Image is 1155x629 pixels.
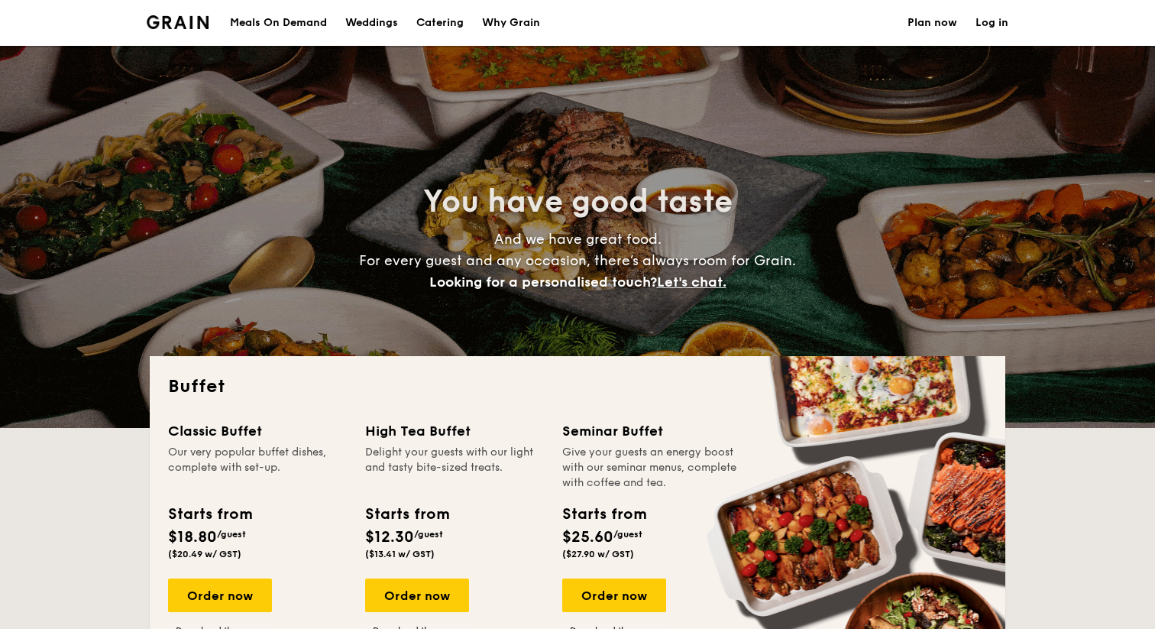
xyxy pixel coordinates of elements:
[562,445,741,491] div: Give your guests an energy boost with our seminar menus, complete with coffee and tea.
[168,420,347,442] div: Classic Buffet
[365,528,414,546] span: $12.30
[168,549,241,559] span: ($20.49 w/ GST)
[168,503,251,526] div: Starts from
[613,529,642,540] span: /guest
[657,274,726,290] span: Let's chat.
[562,579,666,612] div: Order now
[365,549,435,559] span: ($13.41 w/ GST)
[562,503,645,526] div: Starts from
[168,445,347,491] div: Our very popular buffet dishes, complete with set-up.
[429,274,657,290] span: Looking for a personalised touch?
[217,529,246,540] span: /guest
[168,579,272,612] div: Order now
[168,374,987,399] h2: Buffet
[414,529,443,540] span: /guest
[365,579,469,612] div: Order now
[168,528,217,546] span: $18.80
[365,503,448,526] div: Starts from
[423,183,733,220] span: You have good taste
[562,549,634,559] span: ($27.90 w/ GST)
[365,445,544,491] div: Delight your guests with our light and tasty bite-sized treats.
[562,420,741,442] div: Seminar Buffet
[359,231,796,290] span: And we have great food. For every guest and any occasion, there’s always room for Grain.
[147,15,209,29] img: Grain
[147,15,209,29] a: Logotype
[562,528,613,546] span: $25.60
[365,420,544,442] div: High Tea Buffet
